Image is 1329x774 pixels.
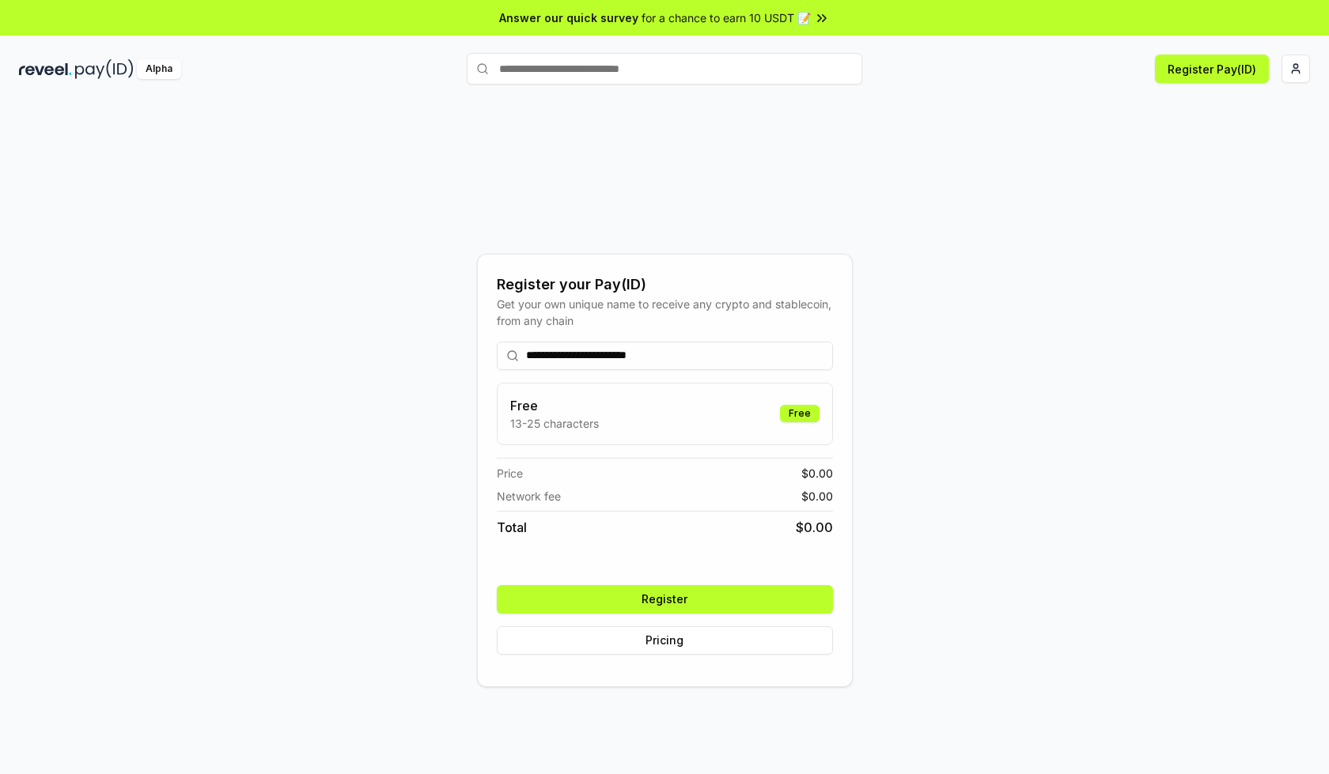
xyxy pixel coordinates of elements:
button: Pricing [497,626,833,655]
p: 13-25 characters [510,415,599,432]
div: Free [780,405,820,422]
h3: Free [510,396,599,415]
img: pay_id [75,59,134,79]
span: $ 0.00 [801,488,833,504]
div: Register your Pay(ID) [497,274,833,296]
span: Price [497,465,523,481]
span: $ 0.00 [801,465,833,481]
div: Get your own unique name to receive any crypto and stablecoin, from any chain [497,296,833,329]
button: Register [497,585,833,614]
span: Network fee [497,488,561,504]
img: reveel_dark [19,59,72,79]
div: Alpha [137,59,181,79]
span: Answer our quick survey [499,9,638,26]
span: for a chance to earn 10 USDT 📝 [642,9,811,26]
span: $ 0.00 [796,518,833,537]
span: Total [497,518,527,537]
button: Register Pay(ID) [1155,55,1269,83]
